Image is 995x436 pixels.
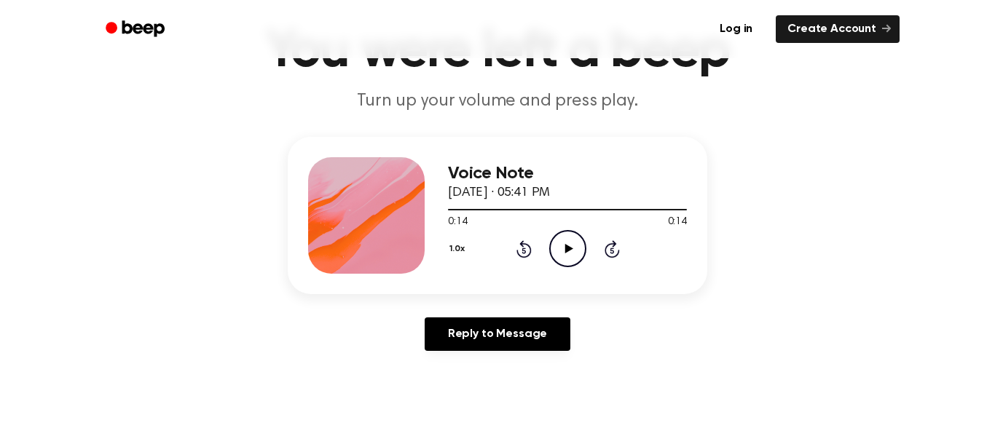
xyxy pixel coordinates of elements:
[776,15,900,43] a: Create Account
[425,317,570,351] a: Reply to Message
[448,215,467,230] span: 0:14
[448,237,470,261] button: 1.0x
[95,15,178,44] a: Beep
[448,186,550,199] span: [DATE] · 05:41 PM
[448,164,687,183] h3: Voice Note
[668,215,687,230] span: 0:14
[218,90,777,114] p: Turn up your volume and press play.
[705,12,767,46] a: Log in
